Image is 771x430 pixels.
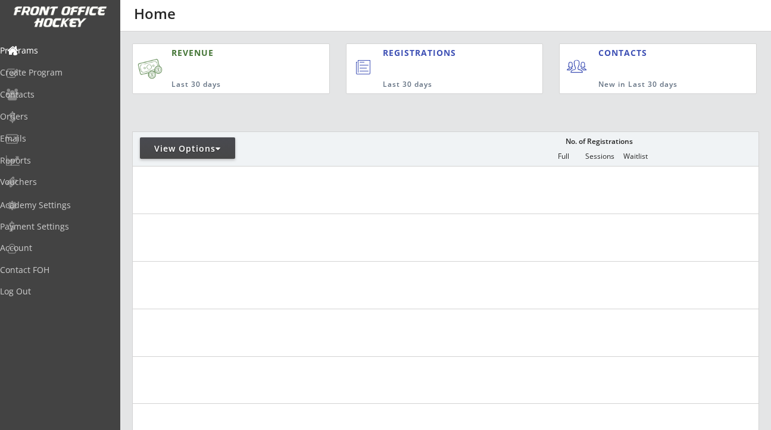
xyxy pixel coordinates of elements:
[545,152,581,161] div: Full
[383,47,492,59] div: REGISTRATIONS
[562,137,636,146] div: No. of Registrations
[598,80,701,90] div: New in Last 30 days
[383,80,494,90] div: Last 30 days
[582,152,617,161] div: Sessions
[171,47,277,59] div: REVENUE
[617,152,653,161] div: Waitlist
[140,143,235,155] div: View Options
[171,80,277,90] div: Last 30 days
[598,47,653,59] div: CONTACTS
